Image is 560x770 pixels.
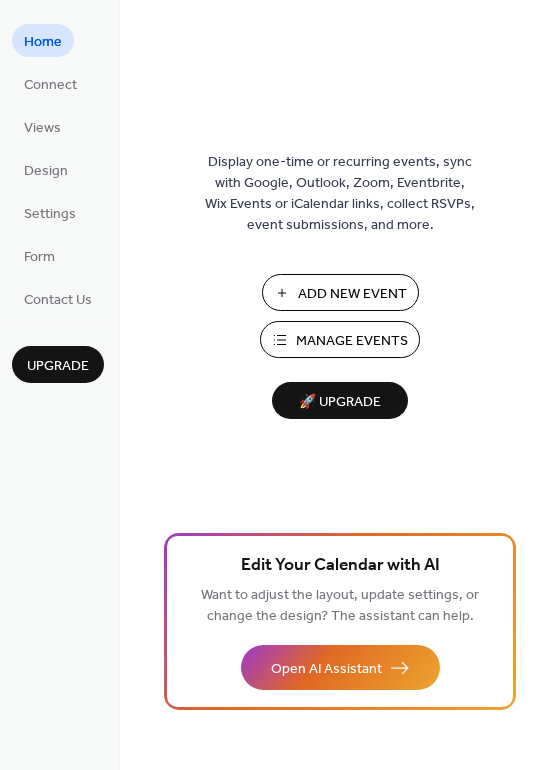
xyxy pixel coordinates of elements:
[271,659,382,680] span: Open AI Assistant
[241,552,440,580] span: Edit Your Calendar with AI
[12,346,104,383] button: Upgrade
[24,290,92,311] span: Contact Us
[12,110,73,143] a: Views
[260,321,420,358] button: Manage Events
[241,645,440,690] button: Open AI Assistant
[24,204,76,225] span: Settings
[298,284,407,305] span: Add New Event
[12,24,74,57] a: Home
[24,75,77,96] span: Connect
[12,196,88,229] a: Settings
[262,274,419,311] button: Add New Event
[272,382,408,419] button: 🚀 Upgrade
[205,152,475,236] span: Display one-time or recurring events, sync with Google, Outlook, Zoom, Eventbrite, Wix Events or ...
[24,161,68,182] span: Design
[24,32,62,53] span: Home
[284,389,396,416] span: 🚀 Upgrade
[12,282,104,315] a: Contact Us
[12,153,80,186] a: Design
[201,582,479,630] span: Want to adjust the layout, update settings, or change the design? The assistant can help.
[27,356,89,377] span: Upgrade
[12,239,67,272] a: Form
[24,247,55,268] span: Form
[12,67,89,100] a: Connect
[296,331,408,352] span: Manage Events
[24,118,61,139] span: Views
